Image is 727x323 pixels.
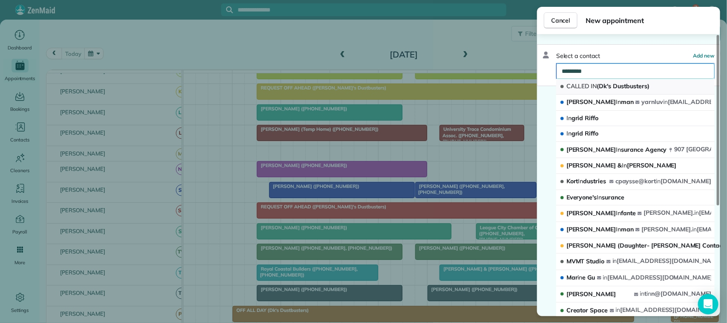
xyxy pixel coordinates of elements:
span: in [693,225,697,233]
span: [PERSON_NAME] & [PERSON_NAME] [566,161,677,169]
button: [PERSON_NAME]Inmanyarnluvin[EMAIL_ADDRESS][DOMAIN_NAME] [556,95,715,111]
span: in [616,306,621,314]
span: [PERSON_NAME] surance Agency [566,146,667,153]
span: [PERSON_NAME] [566,290,616,298]
span: in [640,290,645,297]
span: In [566,130,572,137]
span: (Dk's Dustbusters) [566,82,649,90]
span: In [616,98,621,106]
span: [PERSON_NAME] fante [566,209,636,217]
span: [PERSON_NAME] man [566,225,634,233]
span: Cancel [551,16,570,25]
span: cpaysse@kort [DOMAIN_NAME] [615,177,711,185]
span: in [612,257,617,265]
span: Creator Space [566,306,608,314]
span: in [603,274,608,281]
span: [EMAIL_ADDRESS][DOMAIN_NAME] [603,274,713,281]
span: in [663,98,668,106]
div: Open Intercom Messenger [698,294,718,314]
span: [PERSON_NAME] man [566,98,634,106]
span: [EMAIL_ADDRESS][DOMAIN_NAME] [612,257,722,265]
button: CALLED IN(Dk's Dustbusters) [556,79,715,95]
span: in [647,290,652,297]
span: in [656,177,661,185]
span: in [578,274,583,281]
span: grid Riffo [566,130,599,137]
span: In [616,146,621,153]
button: KortIndustriescpaysse@kortin[DOMAIN_NAME] [556,174,715,190]
span: Everyone's surance [566,193,624,201]
span: New appointment [586,15,713,26]
span: In [578,177,583,185]
span: In [566,114,572,122]
span: In [616,225,621,233]
button: Creator Spacein[EMAIL_ADDRESS][DOMAIN_NAME] [556,303,715,319]
span: In [616,209,621,217]
span: grid Riffo [566,114,599,122]
span: In [622,161,627,169]
span: Mar e Gu [566,274,595,281]
span: t n@[DOMAIN_NAME] [640,290,711,297]
button: Cancel [544,12,578,29]
span: In [597,193,602,201]
span: Select a contact [556,52,600,60]
button: [PERSON_NAME]Infante[PERSON_NAME].in[EMAIL_ADDRESS][DOMAIN_NAME] [556,205,715,222]
button: Marine Guin[EMAIL_ADDRESS][DOMAIN_NAME] [556,270,715,286]
button: [PERSON_NAME]Insurance Agency907 [GEOGRAPHIC_DATA][GEOGRAPHIC_DATA] [556,142,715,158]
button: MVMT Studioin[EMAIL_ADDRESS][DOMAIN_NAME] [556,254,715,270]
button: [PERSON_NAME] &In[PERSON_NAME] [556,158,715,174]
button: Everyone'sInsurance [556,190,715,206]
span: CALLED [566,82,589,90]
button: Add new [693,52,715,60]
span: IN [591,82,597,90]
button: [PERSON_NAME] (Daughter- [PERSON_NAME] Contactfo) [556,238,715,254]
span: in [695,209,699,216]
span: [EMAIL_ADDRESS][DOMAIN_NAME] [616,306,726,314]
button: [PERSON_NAME]Inman[PERSON_NAME].in[EMAIL_ADDRESS][DOMAIN_NAME] [556,222,715,238]
span: MVMT Studio [566,257,605,265]
button: [PERSON_NAME]intinn@[DOMAIN_NAME] [556,286,715,303]
span: Add new [693,52,715,59]
span: Kort dustries [566,177,606,185]
button: Ingrid Riffo [556,126,715,142]
button: Ingrid Riffo [556,111,715,127]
